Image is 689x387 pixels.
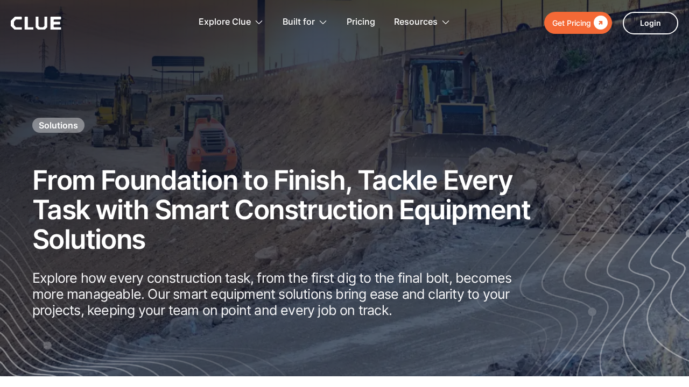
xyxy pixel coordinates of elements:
[451,58,689,376] img: Construction fleet management software
[544,12,612,34] a: Get Pricing
[394,5,451,39] div: Resources
[347,5,375,39] a: Pricing
[394,5,438,39] div: Resources
[39,119,78,131] h1: Solutions
[623,12,678,34] a: Login
[591,16,608,30] div: 
[32,270,544,318] p: Explore how every construction task, from the first dig to the final bolt, becomes more manageabl...
[552,16,591,30] div: Get Pricing
[199,5,251,39] div: Explore Clue
[199,5,264,39] div: Explore Clue
[32,166,544,254] h2: From Foundation to Finish, Tackle Every Task with Smart Construction Equipment Solutions
[283,5,315,39] div: Built for
[283,5,328,39] div: Built for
